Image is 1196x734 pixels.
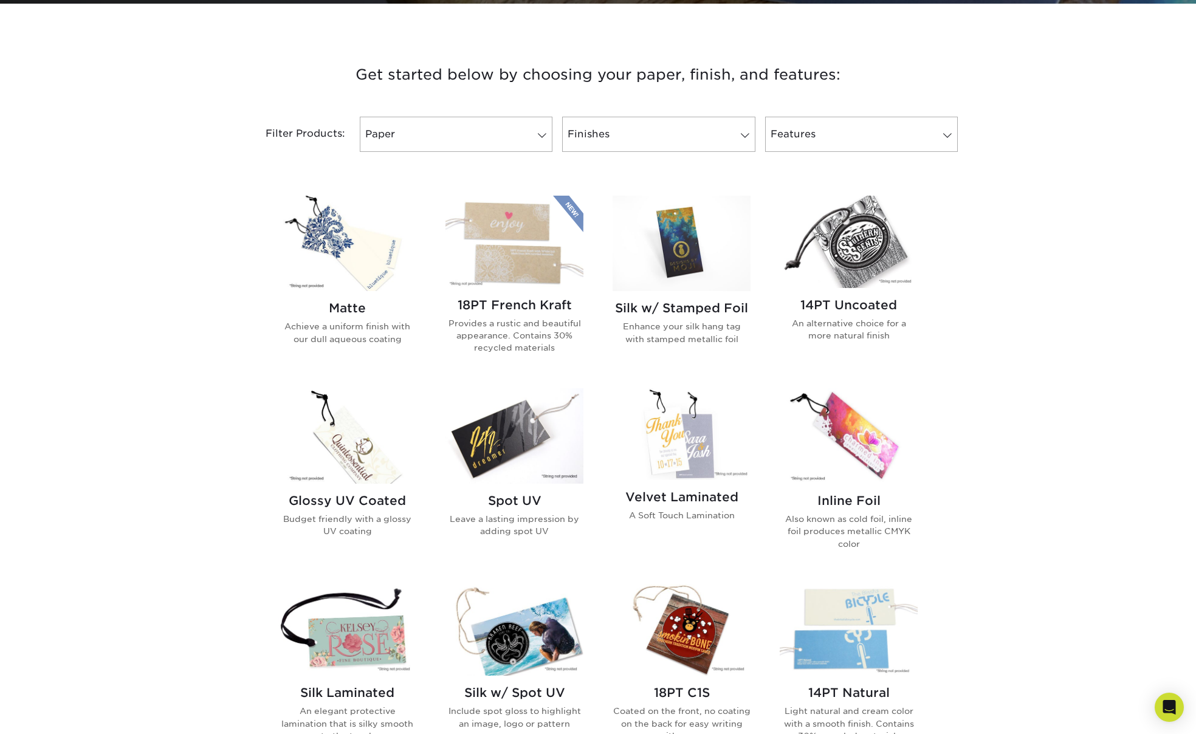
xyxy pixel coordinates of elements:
[278,513,416,538] p: Budget friendly with a glossy UV coating
[780,513,918,550] p: Also known as cold foil, inline foil produces metallic CMYK color
[613,320,751,345] p: Enhance your silk hang tag with stamped metallic foil
[553,196,583,232] img: New Product
[780,298,918,312] h2: 14PT Uncoated
[445,317,583,354] p: Provides a rustic and beautiful appearance. Contains 30% recycled materials
[780,685,918,700] h2: 14PT Natural
[278,584,416,676] img: Silk Laminated Hang Tags
[1155,693,1184,722] div: Open Intercom Messenger
[445,298,583,312] h2: 18PT French Kraft
[613,685,751,700] h2: 18PT C1S
[278,685,416,700] h2: Silk Laminated
[562,117,755,152] a: Finishes
[445,196,583,287] img: 18PT French Kraft Hang Tags
[780,196,918,374] a: 14PT Uncoated Hang Tags 14PT Uncoated An alternative choice for a more natural finish
[445,388,583,569] a: Spot UV Hang Tags Spot UV Leave a lasting impression by adding spot UV
[780,196,918,287] img: 14PT Uncoated Hang Tags
[445,196,583,374] a: 18PT French Kraft Hang Tags 18PT French Kraft Provides a rustic and beautiful appearance. Contain...
[765,117,958,152] a: Features
[278,388,416,484] img: Glossy UV Coated Hang Tags
[445,493,583,508] h2: Spot UV
[780,388,918,484] img: Inline Foil Hang Tags
[445,705,583,730] p: Include spot gloss to highlight an image, logo or pattern
[613,490,751,504] h2: Velvet Laminated
[613,584,751,676] img: 18PT C1S Hang Tags
[780,493,918,508] h2: Inline Foil
[242,47,954,102] h3: Get started below by choosing your paper, finish, and features:
[613,196,751,374] a: Silk w/ Stamped Foil Hang Tags Silk w/ Stamped Foil Enhance your silk hang tag with stamped metal...
[613,388,751,480] img: Velvet Laminated Hang Tags
[360,117,552,152] a: Paper
[278,196,416,374] a: Matte Hang Tags Matte Achieve a uniform finish with our dull aqueous coating
[780,317,918,342] p: An alternative choice for a more natural finish
[278,196,416,291] img: Matte Hang Tags
[278,320,416,345] p: Achieve a uniform finish with our dull aqueous coating
[780,388,918,569] a: Inline Foil Hang Tags Inline Foil Also known as cold foil, inline foil produces metallic CMYK color
[445,584,583,676] img: Silk w/ Spot UV Hang Tags
[613,196,751,291] img: Silk w/ Stamped Foil Hang Tags
[278,493,416,508] h2: Glossy UV Coated
[780,584,918,676] img: 14PT Natural Hang Tags
[233,117,355,152] div: Filter Products:
[613,509,751,521] p: A Soft Touch Lamination
[613,388,751,569] a: Velvet Laminated Hang Tags Velvet Laminated A Soft Touch Lamination
[445,388,583,484] img: Spot UV Hang Tags
[278,301,416,315] h2: Matte
[613,301,751,315] h2: Silk w/ Stamped Foil
[445,513,583,538] p: Leave a lasting impression by adding spot UV
[278,388,416,569] a: Glossy UV Coated Hang Tags Glossy UV Coated Budget friendly with a glossy UV coating
[445,685,583,700] h2: Silk w/ Spot UV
